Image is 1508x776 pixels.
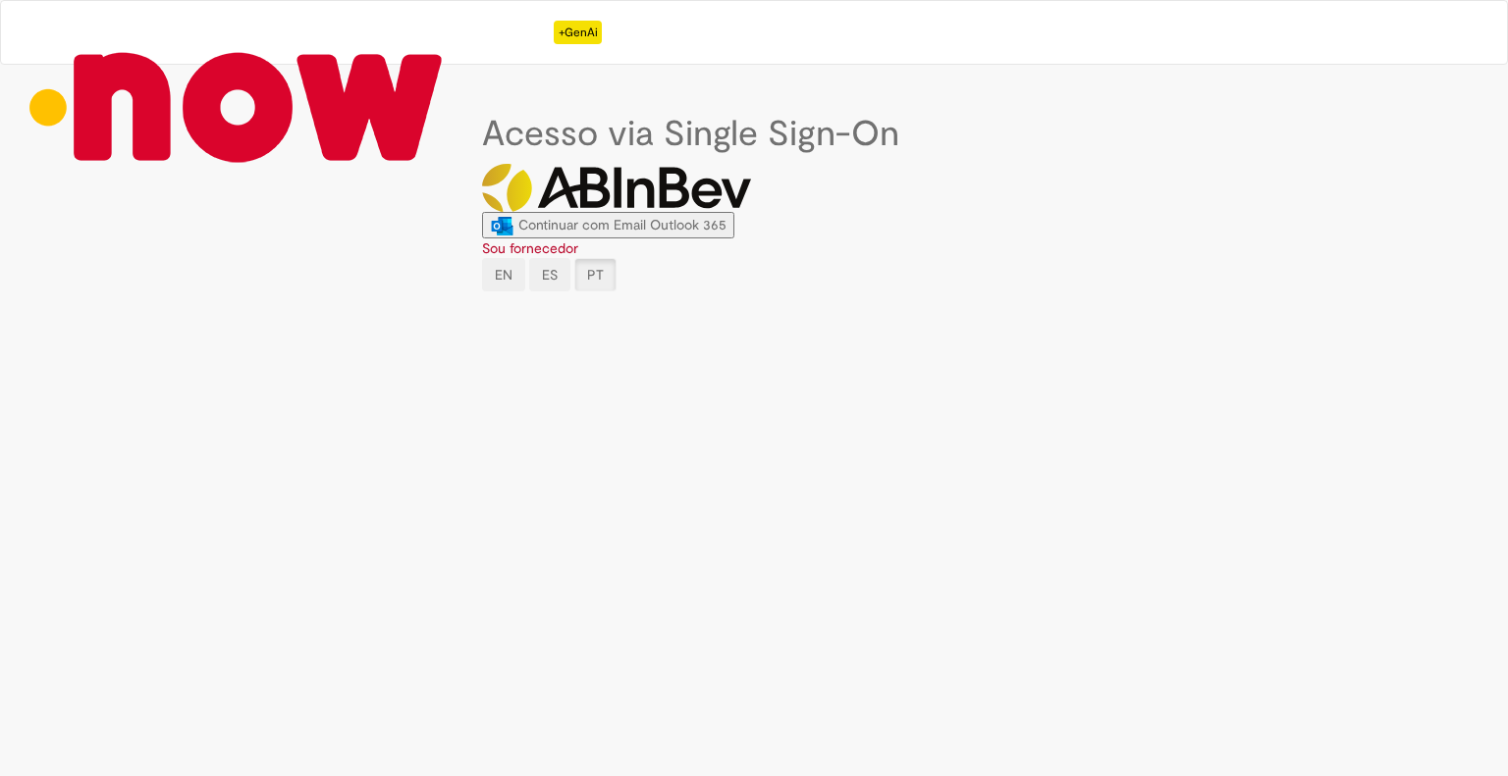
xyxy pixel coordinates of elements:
a: Go to homepage [1,1,472,60]
button: EN [482,258,525,291]
h1: Acesso via Single Sign-On [482,115,1027,154]
div: Padroniza [487,21,602,44]
img: Logo ABInBev [482,164,751,212]
ul: Header menu [472,1,617,64]
p: +GenAi [554,21,602,44]
button: ES [529,258,570,291]
span: Continuar com Email Outlook 365 [518,216,727,233]
img: ícone Azure/Microsoft 360 [490,217,514,235]
button: ícone Azure/Microsoft 360 Continuar com Email Outlook 365 [482,212,734,238]
a: Sou fornecedor [482,239,578,257]
img: ServiceNow [16,21,458,192]
button: PT [574,258,617,291]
